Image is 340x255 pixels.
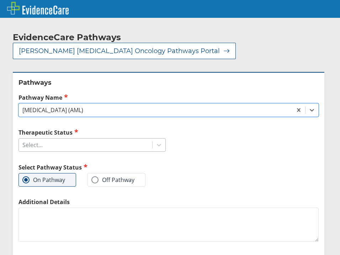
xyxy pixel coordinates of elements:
[7,2,69,15] img: EvidenceCare
[18,128,166,136] label: Therapeutic Status
[18,93,319,102] label: Pathway Name
[18,163,166,171] h2: Select Pathway Status
[19,47,220,55] span: [PERSON_NAME] [MEDICAL_DATA] Oncology Pathways Portal
[22,141,43,149] div: Select...
[91,176,134,183] label: Off Pathway
[22,176,65,183] label: On Pathway
[13,32,121,43] h2: EvidenceCare Pathways
[18,198,319,206] label: Additional Details
[13,43,236,59] button: [PERSON_NAME] [MEDICAL_DATA] Oncology Pathways Portal
[18,78,319,87] h2: Pathways
[22,106,83,114] div: [MEDICAL_DATA] (AML)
